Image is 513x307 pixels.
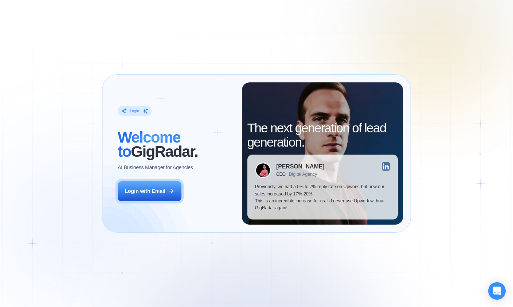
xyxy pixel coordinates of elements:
p: Previously, we had a 5% to 7% reply rate on Upwork, but now our sales increased by 17%-20%. This ... [255,183,390,211]
div: [PERSON_NAME] [276,164,324,170]
h2: The next generation of lead generation. [247,121,398,149]
div: CEO [276,172,286,177]
h2: ‍ GigRadar. [118,131,234,159]
div: Login [130,109,140,114]
div: Open Intercom Messenger [488,282,506,300]
div: Login with Email [125,188,165,195]
span: Welcome to [118,129,180,160]
div: Digital Agency [289,172,317,177]
button: Login with Email [118,181,181,201]
p: AI Business Manager for Agencies [118,164,193,171]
